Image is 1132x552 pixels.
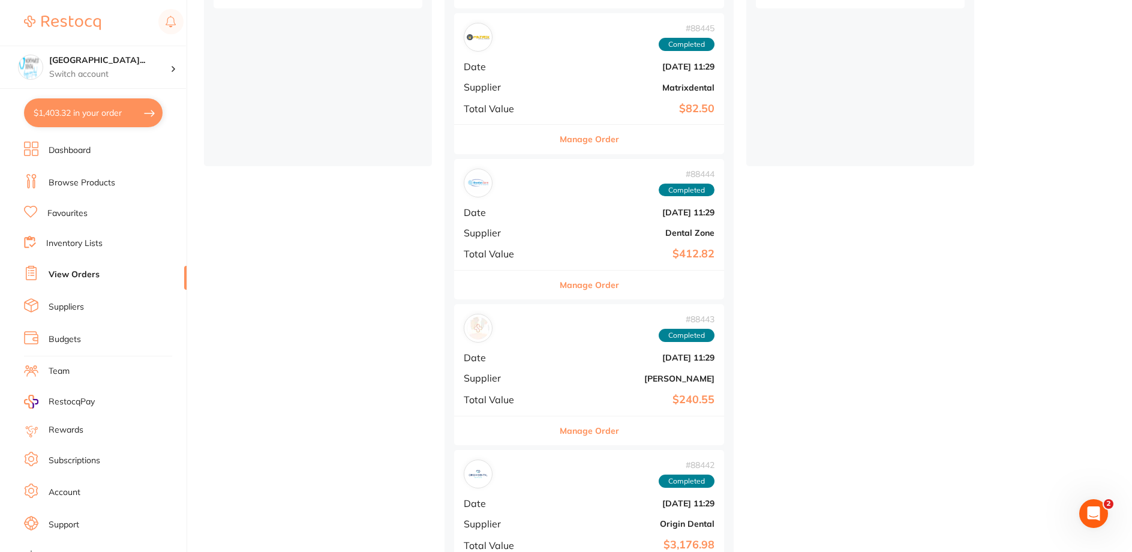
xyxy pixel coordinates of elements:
span: RestocqPay [49,396,95,408]
span: # 88445 [659,23,714,33]
iframe: Intercom live chat [1079,499,1108,528]
img: Matrixdental [467,26,490,49]
a: Support [49,519,79,531]
b: [PERSON_NAME] [554,374,714,383]
span: Completed [659,184,714,197]
b: $82.50 [554,103,714,115]
a: Favourites [47,208,88,220]
a: Inventory Lists [46,238,103,250]
button: Manage Order [560,416,619,445]
span: Total Value [464,248,544,259]
a: Team [49,365,70,377]
img: Adam Dental [467,317,490,340]
b: $240.55 [554,394,714,406]
b: $3,176.98 [554,539,714,551]
button: Manage Order [560,271,619,299]
b: [DATE] 11:29 [554,353,714,362]
span: Completed [659,329,714,342]
span: Date [464,352,544,363]
img: North West Dental Wynyard [19,55,43,79]
b: Origin Dental [554,519,714,529]
a: Rewards [49,424,83,436]
span: Total Value [464,103,544,114]
span: # 88444 [659,169,714,179]
span: Supplier [464,518,544,529]
span: Completed [659,38,714,51]
a: Subscriptions [49,455,100,467]
span: Supplier [464,82,544,92]
b: $412.82 [554,248,714,260]
a: View Orders [49,269,100,281]
img: Dental Zone [467,172,490,194]
b: Matrixdental [554,83,714,92]
span: Date [464,207,544,218]
span: Supplier [464,373,544,383]
span: Completed [659,475,714,488]
span: Date [464,61,544,72]
span: Date [464,498,544,509]
a: Account [49,487,80,499]
span: Total Value [464,540,544,551]
a: Dashboard [49,145,91,157]
p: Switch account [49,68,170,80]
img: Restocq Logo [24,16,101,30]
span: 2 [1104,499,1113,509]
span: # 88442 [659,460,714,470]
button: Manage Order [560,125,619,154]
a: Browse Products [49,177,115,189]
b: Dental Zone [554,228,714,238]
a: RestocqPay [24,395,95,409]
span: # 88443 [659,314,714,324]
span: Supplier [464,227,544,238]
h4: North West Dental Wynyard [49,55,170,67]
img: RestocqPay [24,395,38,409]
button: $1,403.32 in your order [24,98,163,127]
b: [DATE] 11:29 [554,499,714,508]
b: [DATE] 11:29 [554,62,714,71]
a: Budgets [49,334,81,346]
b: [DATE] 11:29 [554,208,714,217]
img: Origin Dental [467,463,490,485]
span: Total Value [464,394,544,405]
a: Suppliers [49,301,84,313]
a: Restocq Logo [24,9,101,37]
